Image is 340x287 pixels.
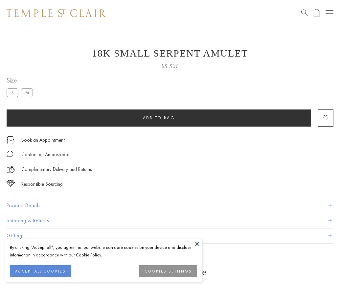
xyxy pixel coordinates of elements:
[314,9,320,17] a: Open Shopping Bag
[326,9,333,17] button: Open navigation
[7,213,333,228] button: Shipping & Returns
[7,180,15,187] img: icon_sourcing.svg
[21,165,92,174] p: Complimentary Delivery and Returns
[21,151,70,159] div: Contact an Ambassador
[161,62,179,71] span: $5,500
[139,265,197,277] button: COOKIES SETTINGS
[10,265,71,277] button: ACCEPT ALL COOKIES
[143,115,175,121] span: Add to bag
[7,165,15,174] img: icon_delivery.svg
[7,75,35,86] span: Size:
[21,136,65,144] a: Book an Appointment
[7,228,333,243] button: Gifting
[7,136,14,144] img: icon_appointment.svg
[21,88,33,97] label: M
[10,244,197,259] div: By clicking “Accept all”, you agree that our website can store cookies on your device and disclos...
[7,109,311,127] button: Add to bag
[7,9,106,17] img: Temple St. Clair
[7,88,18,97] label: S
[21,180,63,188] div: Responsible Sourcing
[7,151,13,157] img: MessageIcon-01_2.svg
[301,9,308,17] a: Search
[7,198,333,213] button: Product Details
[7,48,333,59] h1: 18K Small Serpent Amulet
